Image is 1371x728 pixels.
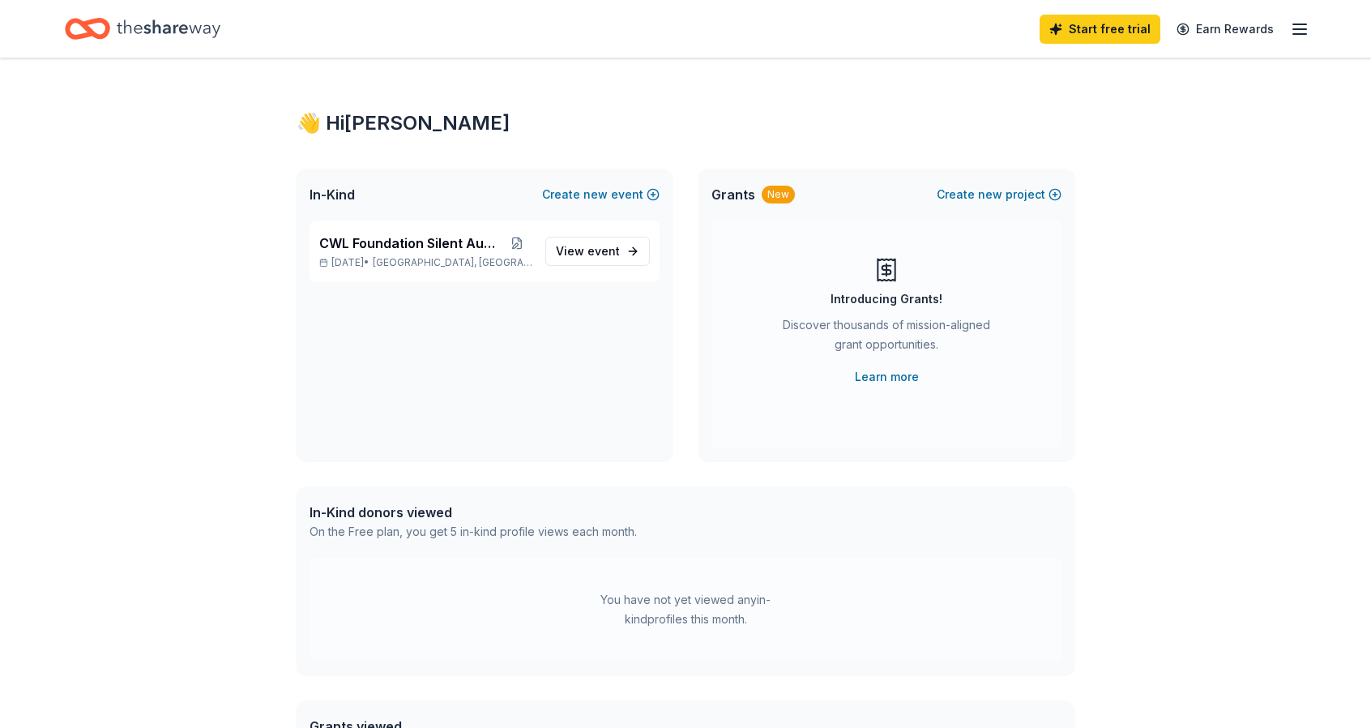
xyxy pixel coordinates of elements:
[584,590,787,629] div: You have not yet viewed any in-kind profiles this month.
[711,185,755,204] span: Grants
[310,503,637,522] div: In-Kind donors viewed
[937,185,1061,204] button: Createnewproject
[65,10,220,48] a: Home
[319,233,502,253] span: CWL Foundation Silent Auction
[556,242,620,261] span: View
[542,185,660,204] button: Createnewevent
[310,522,637,542] div: On the Free plan, you get 5 in-kind profile views each month.
[545,237,650,266] a: View event
[310,185,355,204] span: In-Kind
[762,186,795,203] div: New
[587,244,620,258] span: event
[978,185,1002,204] span: new
[1040,15,1160,44] a: Start free trial
[373,256,532,269] span: [GEOGRAPHIC_DATA], [GEOGRAPHIC_DATA]
[831,289,942,309] div: Introducing Grants!
[776,315,997,361] div: Discover thousands of mission-aligned grant opportunities.
[319,256,532,269] p: [DATE] •
[855,367,919,387] a: Learn more
[1167,15,1283,44] a: Earn Rewards
[583,185,608,204] span: new
[297,110,1074,136] div: 👋 Hi [PERSON_NAME]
